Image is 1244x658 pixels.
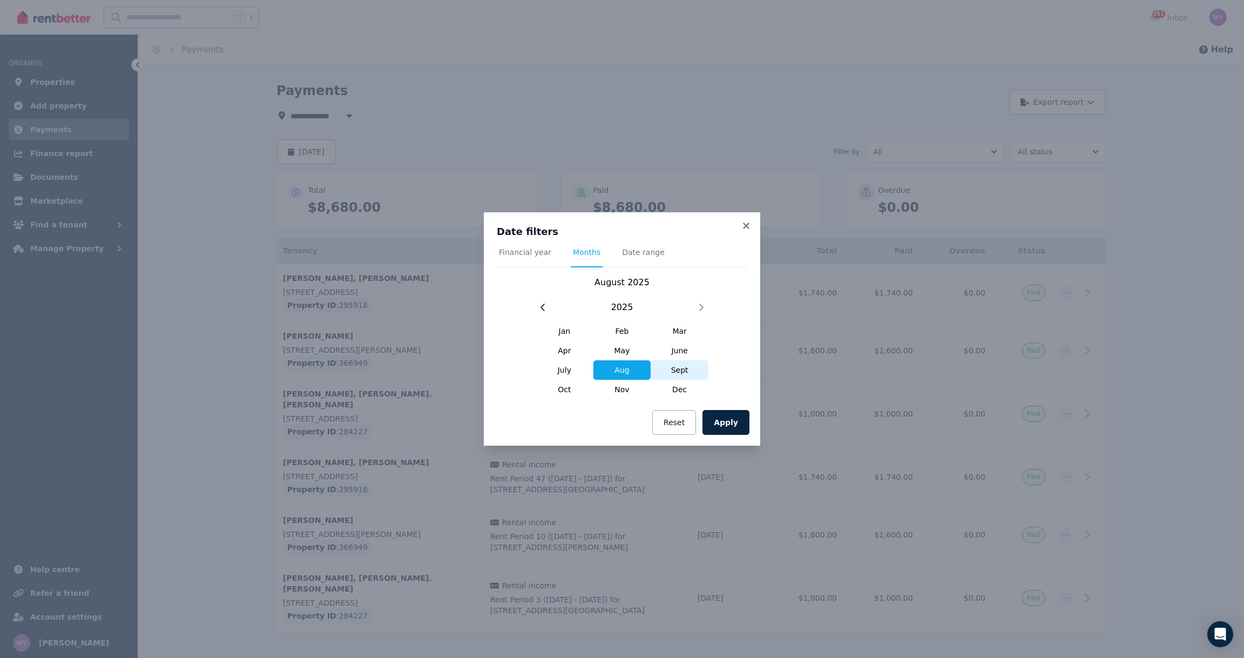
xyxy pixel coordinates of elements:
[536,321,593,341] span: Jan
[651,341,708,360] span: June
[536,380,593,399] span: Oct
[536,360,593,380] span: July
[594,277,650,287] span: August 2025
[536,341,593,360] span: Apr
[497,225,747,238] h3: Date filters
[651,380,708,399] span: Dec
[622,247,665,258] span: Date range
[593,321,651,341] span: Feb
[652,410,696,435] button: Reset
[593,360,651,380] span: Aug
[651,360,708,380] span: Sept
[651,321,708,341] span: Mar
[611,301,633,314] span: 2025
[593,380,651,399] span: Nov
[499,247,551,258] span: Financial year
[497,247,747,267] nav: Tabs
[593,341,651,360] span: May
[702,410,749,435] button: Apply
[1207,621,1233,647] div: Open Intercom Messenger
[573,247,600,258] span: Months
